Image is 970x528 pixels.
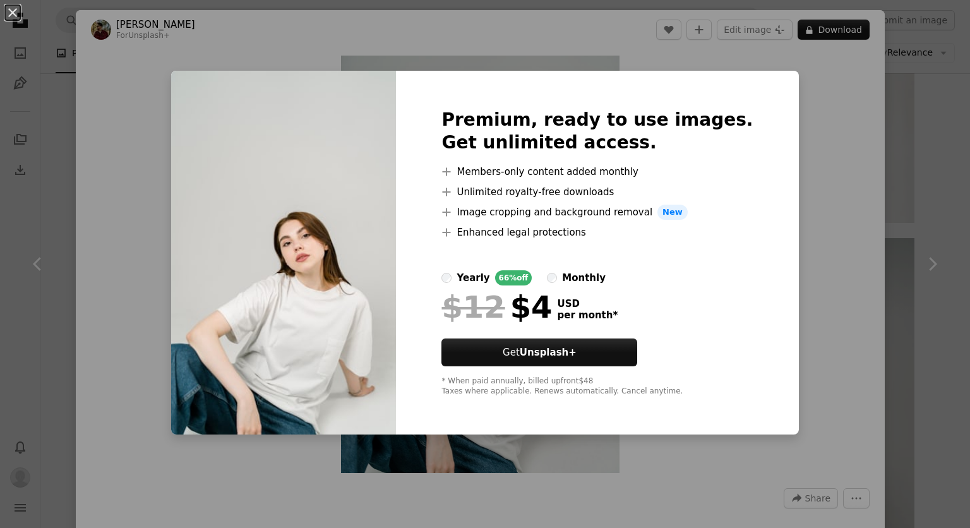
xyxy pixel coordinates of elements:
[441,273,452,283] input: yearly66%off
[520,347,577,358] strong: Unsplash+
[457,270,489,285] div: yearly
[657,205,688,220] span: New
[441,291,505,323] span: $12
[557,298,618,309] span: USD
[171,71,396,435] img: premium_photo-1690406382707-16d9cc7a83d5
[441,164,753,179] li: Members-only content added monthly
[547,273,557,283] input: monthly
[441,225,753,240] li: Enhanced legal protections
[441,205,753,220] li: Image cropping and background removal
[495,270,532,285] div: 66% off
[441,291,552,323] div: $4
[441,376,753,397] div: * When paid annually, billed upfront $48 Taxes where applicable. Renews automatically. Cancel any...
[562,270,606,285] div: monthly
[441,109,753,154] h2: Premium, ready to use images. Get unlimited access.
[441,184,753,200] li: Unlimited royalty-free downloads
[441,339,637,366] a: GetUnsplash+
[557,309,618,321] span: per month *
